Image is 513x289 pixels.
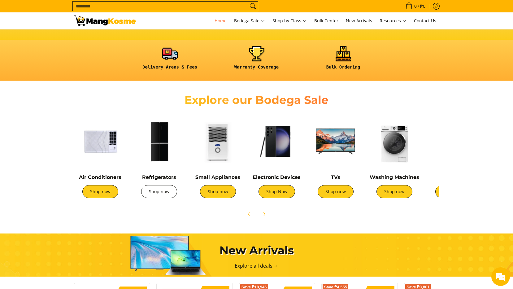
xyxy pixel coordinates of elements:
span: • [404,3,427,10]
a: Shop by Class [269,12,310,29]
img: Washing Machines [368,115,421,168]
img: TVs [309,115,362,168]
span: Bulk Center [314,18,338,24]
a: Shop now [141,185,177,198]
a: Shop now [318,185,354,198]
a: Shop Now [259,185,295,198]
a: Explore all deals → [235,262,279,269]
a: New Arrivals [343,12,375,29]
img: Air Conditioners [74,115,127,168]
span: New Arrivals [346,18,372,24]
a: Bodega Sale [231,12,268,29]
a: Contact Us [411,12,439,29]
a: Shop now [376,185,412,198]
a: Small Appliances [195,174,240,180]
h2: Explore our Bodega Sale [167,93,346,107]
img: Cookers [427,115,480,168]
a: Shop now [435,185,471,198]
span: Resources [380,17,406,25]
a: Home [211,12,230,29]
a: Shop now [82,185,118,198]
a: Shop now [200,185,236,198]
button: Search [248,2,258,11]
img: Small Appliances [192,115,244,168]
span: Save ₱4,555 [324,285,347,289]
a: <h6><strong>Delivery Areas & Fees</strong></h6> [130,46,210,75]
span: ₱0 [419,4,426,8]
button: Next [257,207,271,221]
img: Electronic Devices [250,115,303,168]
span: Contact Us [414,18,436,24]
button: Previous [242,207,256,221]
nav: Main Menu [142,12,439,29]
a: Washing Machines [370,174,419,180]
span: Home [215,18,227,24]
a: Electronic Devices [253,174,301,180]
span: Bodega Sale [234,17,265,25]
img: Mang Kosme: Your Home Appliances Warehouse Sale Partner! [74,16,136,26]
a: Bulk Center [311,12,341,29]
span: 0 [413,4,418,8]
a: Resources [376,12,410,29]
span: Shop by Class [272,17,307,25]
img: Refrigerators [133,115,185,168]
a: <h6><strong>Warranty Coverage</strong></h6> [216,46,297,75]
span: Save ₱8,801 [406,285,430,289]
span: Save ₱18,946 [241,285,267,289]
a: Air Conditioners [79,174,121,180]
a: Refrigerators [142,174,176,180]
a: <h6><strong>Bulk Ordering</strong></h6> [303,46,384,75]
a: TVs [331,174,340,180]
